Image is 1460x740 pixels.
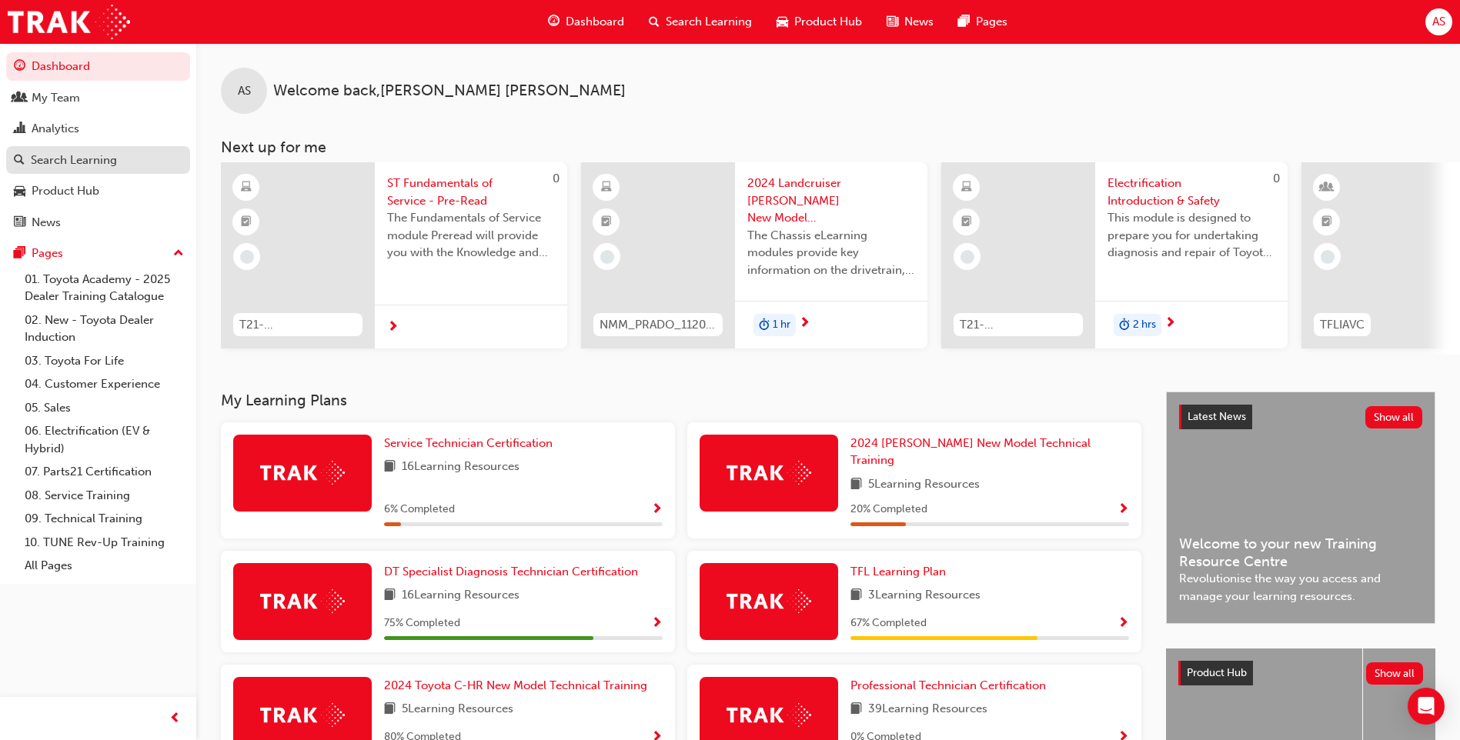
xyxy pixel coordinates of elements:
span: 1 hr [773,316,790,334]
a: Latest NewsShow allWelcome to your new Training Resource CentreRevolutionise the way you access a... [1166,392,1435,624]
button: AS [1425,8,1452,35]
span: Show Progress [1118,503,1129,517]
a: 0T21-STFOS_PRE_READST Fundamentals of Service - Pre-ReadThe Fundamentals of Service module Prerea... [221,162,567,348]
a: 02. New - Toyota Dealer Induction [18,308,190,349]
div: Analytics [32,120,79,138]
span: 67 % Completed [850,615,927,632]
span: book-icon [384,700,396,719]
span: 2024 [PERSON_NAME] New Model Technical Training [850,436,1091,468]
span: learningRecordVerb_NONE-icon [600,250,614,264]
span: Show Progress [1118,617,1129,631]
span: 6 % Completed [384,501,455,518]
a: 08. Service Training [18,484,190,508]
span: guage-icon [14,60,25,74]
a: 2024 [PERSON_NAME] New Model Technical Training [850,435,1129,469]
a: news-iconNews [874,6,946,38]
img: Trak [8,5,130,39]
img: Trak [260,589,345,613]
a: News [6,208,190,237]
span: book-icon [850,475,862,495]
a: Product HubShow all [1178,661,1423,685]
span: T21-STFOS_PRE_READ [239,316,356,334]
span: learningRecordVerb_NONE-icon [961,250,974,264]
span: Pages [976,13,1007,31]
a: Dashboard [6,52,190,81]
a: Analytics [6,115,190,143]
span: Service Technician Certification [384,436,553,450]
span: 5 Learning Resources [402,700,513,719]
div: Search Learning [31,152,117,169]
span: Show Progress [651,617,663,631]
a: My Team [6,84,190,112]
span: news-icon [887,12,898,32]
span: next-icon [799,317,810,331]
button: Pages [6,239,190,268]
button: DashboardMy TeamAnalyticsSearch LearningProduct HubNews [6,49,190,239]
button: Show Progress [1118,500,1129,519]
span: Professional Technician Certification [850,678,1046,692]
span: Welcome back , [PERSON_NAME] [PERSON_NAME] [273,82,626,100]
span: chart-icon [14,122,25,136]
span: book-icon [850,700,862,719]
span: up-icon [173,244,184,264]
a: guage-iconDashboard [536,6,636,38]
span: DT Specialist Diagnosis Technician Certification [384,565,638,578]
img: Trak [260,703,345,727]
span: news-icon [14,216,25,230]
a: Search Learning [6,146,190,175]
a: Professional Technician Certification [850,677,1052,695]
span: Search Learning [666,13,752,31]
span: learningRecordVerb_NONE-icon [1321,250,1335,264]
h3: My Learning Plans [221,392,1141,409]
button: Show all [1366,662,1424,685]
span: Revolutionise the way you access and manage your learning resources. [1179,570,1422,605]
span: 2024 Landcruiser [PERSON_NAME] New Model Mechanisms - Chassis 2 [747,175,915,227]
span: NMM_PRADO_112024_MODULE_2 [600,316,717,334]
span: booktick-icon [1321,212,1332,232]
span: AS [1432,13,1445,31]
span: ST Fundamentals of Service - Pre-Read [387,175,555,209]
span: AS [238,82,251,100]
a: 05. Sales [18,396,190,420]
button: Show all [1365,406,1423,428]
span: 2 hrs [1133,316,1156,334]
span: Product Hub [794,13,862,31]
span: 5 Learning Resources [868,475,980,495]
span: car-icon [14,185,25,198]
a: 10. TUNE Rev-Up Training [18,531,190,555]
a: DT Specialist Diagnosis Technician Certification [384,563,644,581]
a: Latest NewsShow all [1179,405,1422,429]
img: Trak [260,461,345,485]
div: News [32,214,61,232]
a: 09. Technical Training [18,507,190,531]
span: booktick-icon [961,212,972,232]
span: 75 % Completed [384,615,460,632]
img: Trak [727,703,811,727]
span: 3 Learning Resources [868,586,981,605]
span: booktick-icon [601,212,612,232]
span: learningResourceType_ELEARNING-icon [601,178,612,198]
span: learningRecordVerb_NONE-icon [240,250,254,264]
span: next-icon [387,321,399,335]
a: search-iconSearch Learning [636,6,764,38]
a: 03. Toyota For Life [18,349,190,373]
span: TFL Learning Plan [850,565,946,578]
img: Trak [727,589,811,613]
span: T21-FOD_HVIS_PREREQ [960,316,1077,334]
a: 2024 Toyota C-HR New Model Technical Training [384,677,653,695]
a: NMM_PRADO_112024_MODULE_22024 Landcruiser [PERSON_NAME] New Model Mechanisms - Chassis 2The Chass... [581,162,927,348]
img: Trak [727,461,811,485]
span: pages-icon [14,247,25,261]
a: Product Hub [6,177,190,205]
span: learningResourceType_INSTRUCTOR_LED-icon [1321,178,1332,198]
a: All Pages [18,554,190,578]
span: next-icon [1164,317,1176,331]
span: Welcome to your new Training Resource Centre [1179,535,1422,570]
span: This module is designed to prepare you for undertaking diagnosis and repair of Toyota & Lexus Ele... [1108,209,1275,262]
div: Pages [32,245,63,262]
span: guage-icon [548,12,560,32]
span: 16 Learning Resources [402,458,520,477]
a: 01. Toyota Academy - 2025 Dealer Training Catalogue [18,268,190,308]
button: Show Progress [651,614,663,633]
